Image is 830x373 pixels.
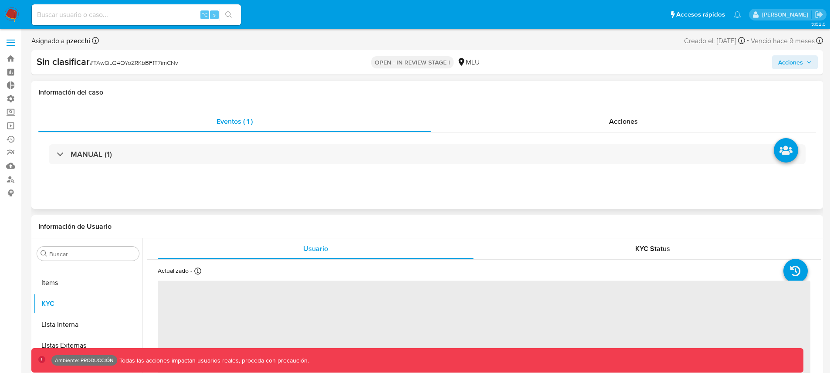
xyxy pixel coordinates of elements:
div: Creado el: [DATE] [684,35,745,47]
button: search-icon [220,9,237,21]
h3: MANUAL (1) [71,149,112,159]
span: # TAwQLQ4QYoZRKbBF1T7imCNv [90,58,178,67]
button: Lista Interna [34,314,142,335]
p: pio.zecchi@mercadolibre.com [762,10,811,19]
p: Ambiente: PRODUCCIÓN [55,359,114,362]
button: Buscar [41,250,47,257]
p: OPEN - IN REVIEW STAGE I [371,56,454,68]
span: Accesos rápidos [676,10,725,19]
span: KYC Status [635,244,670,254]
span: Venció hace 9 meses [751,36,815,46]
p: Todas las acciones impactan usuarios reales, proceda con precaución. [117,356,309,365]
button: Listas Externas [34,335,142,356]
span: Eventos ( 1 ) [217,116,253,126]
h1: Información de Usuario [38,222,112,231]
p: Actualizado - [158,267,192,275]
span: ⌥ [201,10,208,19]
div: MLU [457,58,480,67]
button: Acciones [772,55,818,69]
span: s [213,10,216,19]
span: Usuario [303,244,328,254]
span: Acciones [778,55,803,69]
button: Items [34,272,142,293]
input: Buscar [49,250,136,258]
input: Buscar usuario o caso... [32,9,241,20]
span: Asignado a [31,36,90,46]
b: pzecchi [64,36,90,46]
a: Notificaciones [734,11,741,18]
span: Acciones [609,116,638,126]
h1: Información del caso [38,88,816,97]
button: KYC [34,293,142,314]
div: MANUAL (1) [49,144,806,164]
span: - [747,35,749,47]
a: Salir [814,10,823,19]
b: Sin clasificar [37,54,90,68]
